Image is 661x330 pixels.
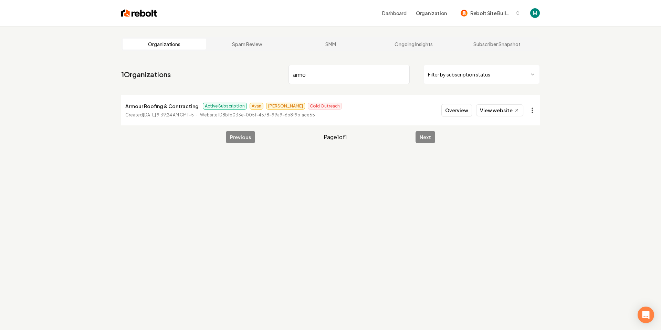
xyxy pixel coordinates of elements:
[200,112,315,118] p: Website ID 8bfb033e-005f-4578-99a9-6b8f9b1ace65
[125,102,199,110] p: Armour Roofing & Contracting
[266,103,305,110] span: [PERSON_NAME]
[206,39,289,50] a: Spam Review
[308,103,342,110] span: Cold Outreach
[455,39,538,50] a: Subscriber Snapshot
[412,7,451,19] button: Organization
[372,39,455,50] a: Ongoing Insights
[638,307,654,323] div: Open Intercom Messenger
[121,8,157,18] img: Rebolt Logo
[250,103,263,110] span: Avan
[125,112,194,118] p: Created
[461,10,468,17] img: Rebolt Site Builder
[324,133,347,141] span: Page 1 of 1
[288,65,410,84] input: Search by name or ID
[382,10,406,17] a: Dashboard
[441,104,472,116] button: Overview
[530,8,540,18] button: Open user button
[121,70,171,79] a: 1Organizations
[530,8,540,18] img: Maxime Brunet
[289,39,372,50] a: SMM
[470,10,512,17] span: Rebolt Site Builder
[476,104,523,116] a: View website
[203,103,247,110] span: Active Subscription
[143,112,194,117] time: [DATE] 9:39:24 AM GMT-5
[123,39,206,50] a: Organizations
